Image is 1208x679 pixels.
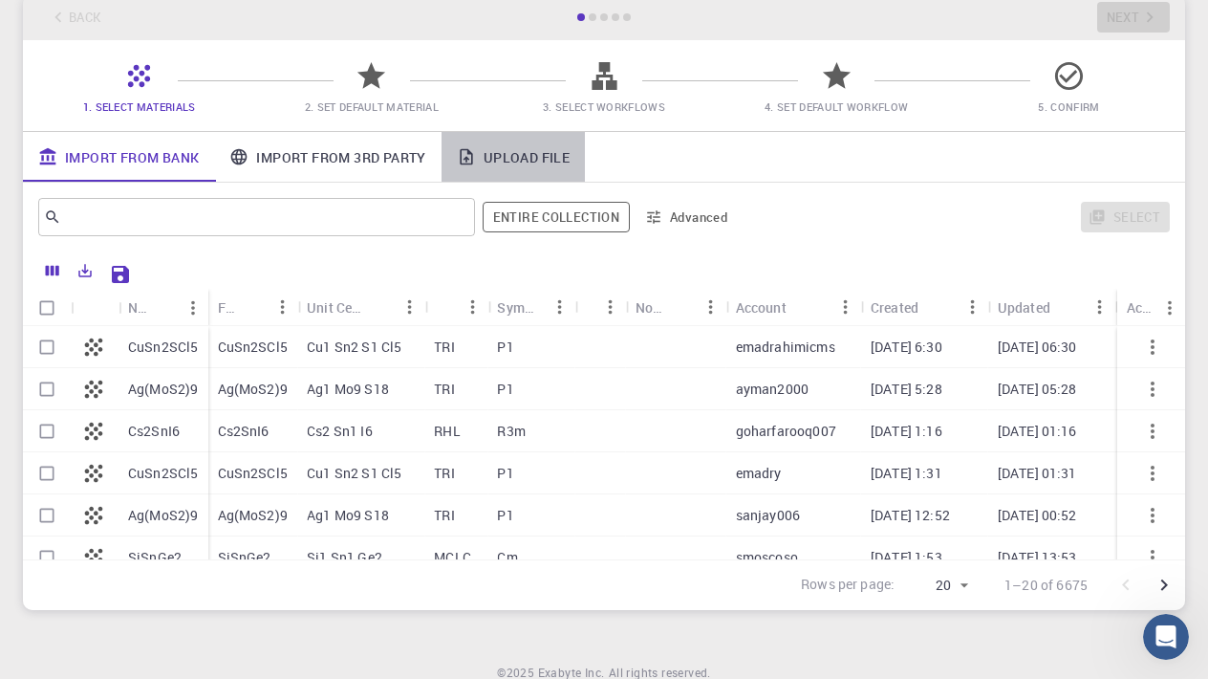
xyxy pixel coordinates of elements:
[128,422,180,441] p: Cs2SnI6
[998,548,1077,567] p: [DATE] 13:53
[128,380,198,399] p: Ag(MoS2)9
[434,548,471,567] p: MCLC
[998,338,1077,357] p: [DATE] 06:30
[101,255,140,294] button: Save Explorer Settings
[871,548,942,567] p: [DATE] 1:53
[128,289,147,326] div: Name
[307,506,389,525] p: Ag1 Mo9 S18
[434,506,454,525] p: TRI
[128,506,198,525] p: Ag(MoS2)9
[307,380,389,399] p: Ag1 Mo9 S18
[40,13,109,31] span: Support
[1127,289,1154,326] div: Actions
[214,132,441,182] a: Import From 3rd Party
[497,548,517,567] p: Cm
[871,338,942,357] p: [DATE] 6:30
[830,292,861,322] button: Menu
[1050,292,1081,322] button: Sort
[218,548,271,567] p: SiSnGe2
[801,575,895,597] p: Rows per page:
[307,464,401,483] p: Cu1 Sn2 S1 Cl5
[128,548,182,567] p: SiSnGe2
[726,289,861,326] div: Account
[497,338,513,357] p: P1
[988,289,1115,326] div: Updated
[545,292,575,322] button: Menu
[363,292,394,322] button: Sort
[483,202,630,232] button: Entire collection
[434,380,454,399] p: TRI
[871,289,918,326] div: Created
[543,99,665,114] span: 3. Select Workflows
[1117,289,1185,326] div: Actions
[871,422,942,441] p: [DATE] 1:16
[497,464,513,483] p: P1
[442,132,585,182] a: Upload File
[497,380,513,399] p: P1
[434,422,460,441] p: RHL
[305,99,439,114] span: 2. Set Default Material
[297,289,424,326] div: Unit Cell Formula
[394,292,424,322] button: Menu
[871,506,950,525] p: [DATE] 12:52
[307,289,363,326] div: Unit Cell Formula
[998,506,1077,525] p: [DATE] 00:52
[497,289,544,326] div: Symmetry
[1085,292,1115,322] button: Menu
[765,99,908,114] span: 4. Set Default Workflow
[918,292,949,322] button: Sort
[626,289,726,326] div: Non-periodic
[665,292,696,322] button: Sort
[998,422,1077,441] p: [DATE] 01:16
[218,289,237,326] div: Formula
[36,255,69,286] button: Columns
[434,338,454,357] p: TRI
[1004,576,1088,595] p: 1–20 of 6675
[736,464,782,483] p: emadry
[787,292,817,322] button: Sort
[1145,566,1183,604] button: Go to next page
[147,293,178,323] button: Sort
[861,289,988,326] div: Created
[71,289,119,326] div: Icon
[307,548,382,567] p: Si1 Sn1 Ge2
[218,338,288,357] p: CuSn2SCl5
[119,289,208,326] div: Name
[902,572,974,600] div: 20
[424,289,487,326] div: Lattice
[998,464,1077,483] p: [DATE] 01:31
[736,506,800,525] p: sanjay006
[218,422,270,441] p: Cs2SnI6
[434,464,454,483] p: TRI
[236,292,267,322] button: Sort
[736,548,798,567] p: smoscoso
[998,289,1050,326] div: Updated
[575,289,626,326] div: Tags
[83,99,196,114] span: 1. Select Materials
[487,289,574,326] div: Symmetry
[497,506,513,525] p: P1
[128,338,198,357] p: CuSn2SCl5
[696,292,726,322] button: Menu
[307,338,401,357] p: Cu1 Sn2 S1 Cl5
[736,289,787,326] div: Account
[1038,99,1099,114] span: 5. Confirm
[23,132,214,182] a: Import From Bank
[69,255,101,286] button: Export
[267,292,297,322] button: Menu
[178,293,208,323] button: Menu
[218,380,288,399] p: Ag(MoS2)9
[218,464,288,483] p: CuSn2SCl5
[636,289,665,326] div: Non-periodic
[871,380,942,399] p: [DATE] 5:28
[307,422,373,441] p: Cs2 Sn1 I6
[958,292,988,322] button: Menu
[1143,614,1189,660] iframe: Intercom live chat
[595,292,626,322] button: Menu
[457,292,487,322] button: Menu
[871,464,942,483] p: [DATE] 1:31
[218,506,288,525] p: Ag(MoS2)9
[497,422,525,441] p: R3m
[637,202,737,232] button: Advanced
[998,380,1077,399] p: [DATE] 05:28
